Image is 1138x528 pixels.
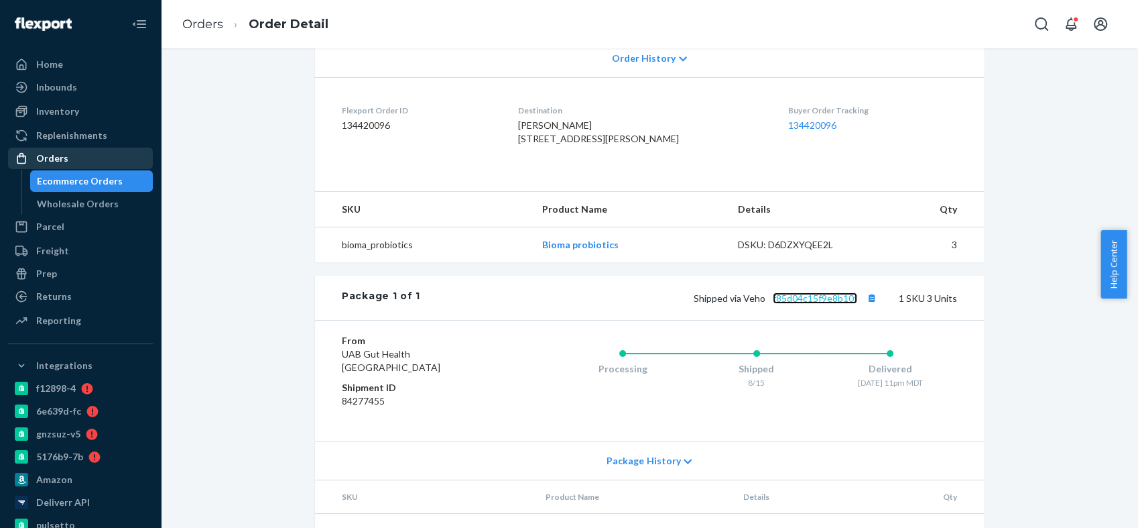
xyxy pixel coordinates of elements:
[8,54,153,75] a: Home
[8,310,153,331] a: Reporting
[36,58,63,71] div: Home
[342,334,502,348] dt: From
[37,197,119,211] div: Wholesale Orders
[612,52,676,65] span: Order History
[36,81,77,94] div: Inbounds
[342,119,497,132] dd: 134420096
[874,192,984,227] th: Qty
[8,240,153,262] a: Freight
[531,192,726,227] th: Product Name
[30,170,153,192] a: Ecommerce Orders
[8,76,153,98] a: Inbounds
[36,382,76,395] div: f12898-4
[1028,11,1055,38] button: Open Search Box
[518,105,767,116] dt: Destination
[8,101,153,122] a: Inventory
[556,362,690,376] div: Processing
[518,119,679,144] span: [PERSON_NAME] [STREET_ADDRESS][PERSON_NAME]
[542,239,619,250] a: Bioma probiotics
[8,423,153,445] a: gnzsuz-v5
[36,105,79,118] div: Inventory
[172,5,339,44] ol: breadcrumbs
[8,469,153,490] a: Amazon
[126,11,153,38] button: Close Navigation
[690,362,824,376] div: Shipped
[8,148,153,169] a: Orders
[36,473,72,486] div: Amazon
[315,480,535,514] th: SKU
[607,454,680,468] span: Package History
[8,355,153,376] button: Integrations
[738,238,864,252] div: DSKU: D6DZXYQEE2L
[36,359,92,372] div: Integrations
[788,105,957,116] dt: Buyer Order Tracking
[36,244,69,258] div: Freight
[8,125,153,146] a: Replenishments
[1100,230,1127,299] button: Help Center
[36,220,64,233] div: Parcel
[8,286,153,307] a: Returns
[182,17,223,32] a: Orders
[342,105,497,116] dt: Flexport Order ID
[36,405,81,418] div: 6e639d-fc
[342,394,502,408] dd: 84277455
[8,492,153,513] a: Deliverr API
[36,450,83,464] div: 5176b9-7b
[37,174,123,188] div: Ecommerce Orders
[694,293,880,304] span: Shipped via Veho
[36,314,81,327] div: Reporting
[863,289,880,307] button: Copy tracking number
[8,263,153,284] a: Prep
[8,216,153,237] a: Parcel
[874,227,984,263] td: 3
[727,192,875,227] th: Details
[420,289,957,307] div: 1 SKU 3 Units
[36,267,57,280] div: Prep
[342,348,440,373] span: UAB Gut Health [GEOGRAPHIC_DATA]
[690,377,824,388] div: 8/15
[249,17,328,32] a: Order Detail
[535,480,733,514] th: Product Name
[342,381,502,394] dt: Shipment ID
[879,480,984,514] th: Qty
[315,192,531,227] th: SKU
[36,129,107,142] div: Replenishments
[36,290,72,303] div: Returns
[36,152,68,165] div: Orders
[1058,11,1084,38] button: Open notifications
[823,362,957,376] div: Delivered
[342,289,420,307] div: Package 1 of 1
[315,227,531,263] td: bioma_probiotics
[36,427,80,441] div: gnzsuz-v5
[8,401,153,422] a: 6e639d-fc
[773,293,857,304] a: f85d04c15f9e8b10f
[823,377,957,388] div: [DATE] 11pm MDT
[1087,11,1114,38] button: Open account menu
[733,480,880,514] th: Details
[36,496,90,509] div: Deliverr API
[15,17,72,31] img: Flexport logo
[788,119,836,131] a: 134420096
[8,446,153,468] a: 5176b9-7b
[30,193,153,215] a: Wholesale Orders
[8,378,153,399] a: f12898-4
